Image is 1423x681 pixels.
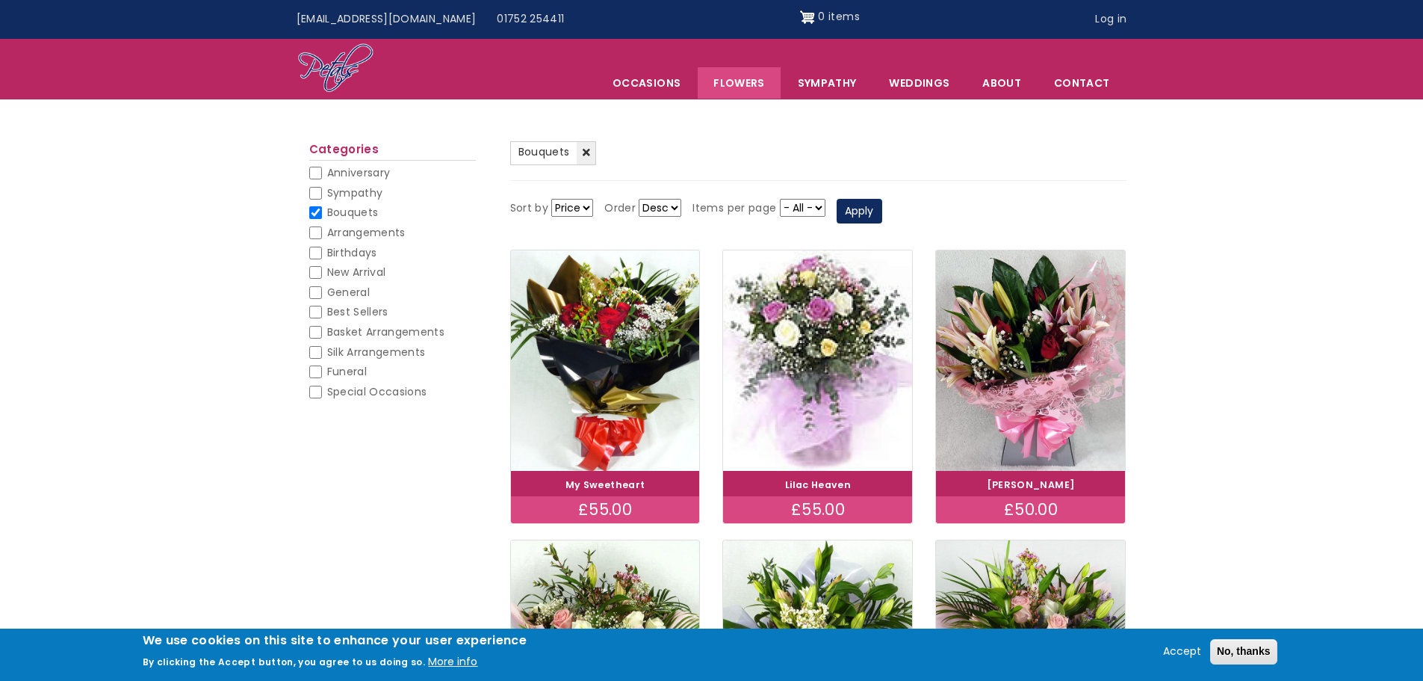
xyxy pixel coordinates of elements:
[327,364,367,379] span: Funeral
[510,200,548,218] label: Sort by
[309,143,476,161] h2: Categories
[873,67,965,99] span: Weddings
[327,185,383,200] span: Sympathy
[818,9,859,24] span: 0 items
[327,225,406,240] span: Arrangements
[327,324,445,339] span: Basket Arrangements
[143,632,527,649] h2: We use cookies on this site to enhance your user experience
[327,304,388,319] span: Best Sellers
[511,496,700,523] div: £55.00
[428,653,477,671] button: More info
[486,5,574,34] a: 01752 254411
[837,199,882,224] button: Apply
[698,67,780,99] a: Flowers
[800,5,860,29] a: Shopping cart 0 items
[327,245,377,260] span: Birthdays
[518,144,570,159] span: Bouquets
[987,478,1076,491] a: [PERSON_NAME]
[1085,5,1137,34] a: Log in
[565,478,645,491] a: My Sweetheart
[143,656,426,668] p: By clicking the Accept button, you agree to us doing so.
[327,165,391,180] span: Anniversary
[604,200,636,218] label: Order
[785,478,851,491] a: Lilac Heaven
[327,285,370,300] span: General
[692,200,776,218] label: Items per page
[1157,643,1207,661] button: Accept
[327,345,426,360] span: Silk Arrangements
[297,43,374,95] img: Home
[327,384,427,399] span: Special Occasions
[800,5,815,29] img: Shopping cart
[327,265,386,280] span: New Arrival
[936,250,1125,471] img: Lily Rose Bouquet
[723,496,912,523] div: £55.00
[327,205,379,220] span: Bouquets
[597,67,696,99] span: Occasions
[1210,639,1277,665] button: No, thanks
[782,67,872,99] a: Sympathy
[1038,67,1125,99] a: Contact
[286,5,487,34] a: [EMAIL_ADDRESS][DOMAIN_NAME]
[723,250,912,471] img: Lilac Heaven
[967,67,1037,99] a: About
[936,496,1125,523] div: £50.00
[510,141,597,165] a: Bouquets
[511,250,700,471] img: My Sweetheart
